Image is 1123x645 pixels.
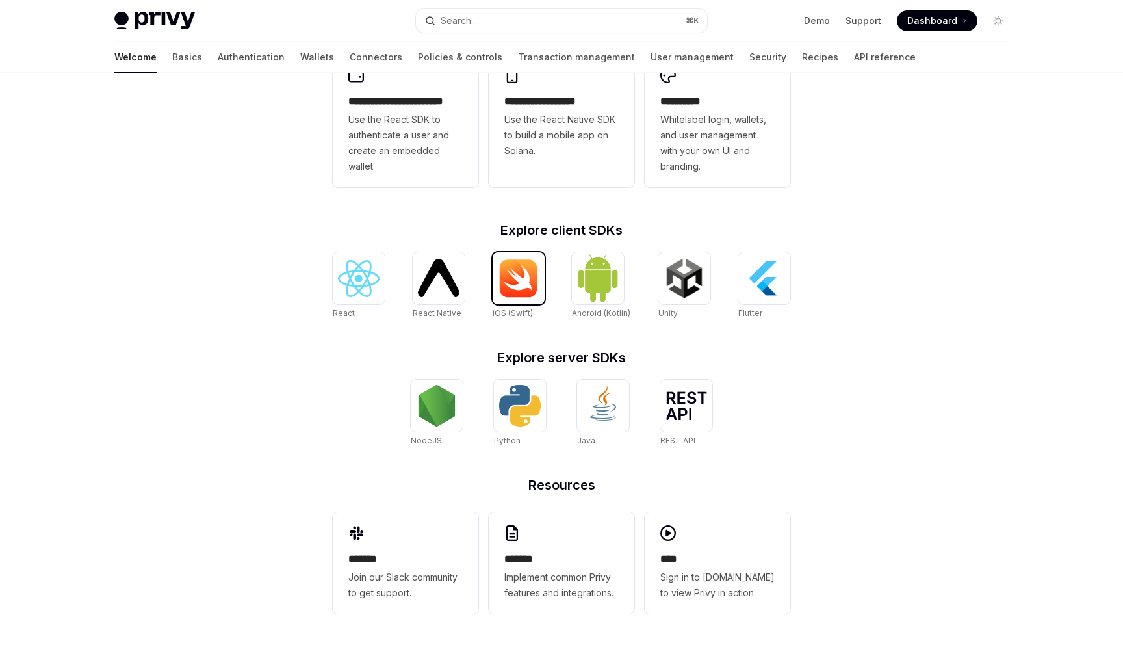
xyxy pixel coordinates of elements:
img: Unity [664,257,705,299]
span: Dashboard [907,14,957,27]
img: React Native [418,259,459,296]
span: NodeJS [411,436,442,445]
a: ReactReact [333,252,385,320]
a: ****Sign in to [DOMAIN_NAME] to view Privy in action. [645,512,790,614]
a: JavaJava [577,380,629,447]
a: Android (Kotlin)Android (Kotlin) [572,252,630,320]
img: Python [499,385,541,427]
span: React Native [413,308,461,318]
a: React NativeReact Native [413,252,465,320]
img: iOS (Swift) [498,259,539,298]
a: Security [749,42,786,73]
a: PythonPython [494,380,546,447]
a: NodeJSNodeJS [411,380,463,447]
a: FlutterFlutter [738,252,790,320]
span: Whitelabel login, wallets, and user management with your own UI and branding. [660,112,775,174]
a: Basics [172,42,202,73]
span: Flutter [738,308,762,318]
span: Implement common Privy features and integrations. [504,570,619,601]
a: Support [845,14,881,27]
button: Toggle dark mode [988,10,1009,31]
a: REST APIREST API [660,380,712,447]
a: Dashboard [897,10,977,31]
span: Python [494,436,521,445]
h2: Resources [333,479,790,492]
a: API reference [854,42,916,73]
button: Search...⌘K [416,9,707,33]
span: React [333,308,355,318]
span: Join our Slack community to get support. [348,570,463,601]
a: Authentication [218,42,285,73]
span: Java [577,436,595,445]
a: User management [651,42,734,73]
a: Recipes [802,42,838,73]
span: ⌘ K [686,16,699,26]
a: **** *****Whitelabel login, wallets, and user management with your own UI and branding. [645,55,790,187]
h2: Explore client SDKs [333,224,790,237]
a: Welcome [114,42,157,73]
a: **** **Join our Slack community to get support. [333,512,478,614]
span: Use the React SDK to authenticate a user and create an embedded wallet. [348,112,463,174]
span: Sign in to [DOMAIN_NAME] to view Privy in action. [660,570,775,601]
span: Unity [658,308,678,318]
img: Java [582,385,624,427]
a: UnityUnity [658,252,710,320]
img: light logo [114,12,195,30]
img: Android (Kotlin) [577,254,619,302]
a: Policies & controls [418,42,502,73]
a: Wallets [300,42,334,73]
img: Flutter [743,257,785,299]
span: Use the React Native SDK to build a mobile app on Solana. [504,112,619,159]
img: REST API [665,391,707,420]
span: Android (Kotlin) [572,308,630,318]
a: **** **Implement common Privy features and integrations. [489,512,634,614]
a: Demo [804,14,830,27]
a: Connectors [350,42,402,73]
h2: Explore server SDKs [333,351,790,364]
img: NodeJS [416,385,458,427]
a: **** **** **** ***Use the React Native SDK to build a mobile app on Solana. [489,55,634,187]
a: Transaction management [518,42,635,73]
div: Search... [441,13,477,29]
a: iOS (Swift)iOS (Swift) [493,252,545,320]
img: React [338,260,380,297]
span: REST API [660,436,695,445]
span: iOS (Swift) [493,308,533,318]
